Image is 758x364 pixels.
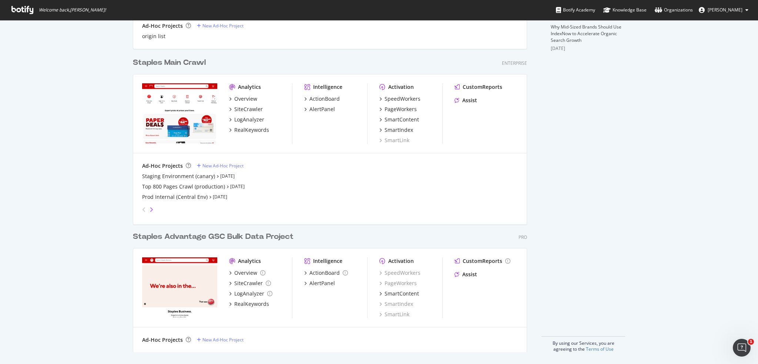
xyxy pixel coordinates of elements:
[655,6,693,14] div: Organizations
[379,95,420,103] a: SpeedWorkers
[133,231,294,242] div: Staples Advantage GSC Bulk Data Project
[385,126,413,134] div: SmartIndex
[463,257,502,265] div: CustomReports
[385,95,420,103] div: SpeedWorkers
[385,290,419,297] div: SmartContent
[313,257,342,265] div: Intelligence
[202,23,244,29] div: New Ad-Hoc Project
[519,234,527,240] div: Pro
[234,280,263,287] div: SiteCrawler
[309,106,335,113] div: AlertPanel
[234,106,263,113] div: SiteCrawler
[229,290,272,297] a: LogAnalyzer
[142,336,183,344] div: Ad-Hoc Projects
[455,83,502,91] a: CustomReports
[385,106,417,113] div: PageWorkers
[238,83,261,91] div: Analytics
[379,290,419,297] a: SmartContent
[213,194,227,200] a: [DATE]
[304,106,335,113] a: AlertPanel
[462,271,477,278] div: Assist
[379,137,409,144] a: SmartLink
[455,257,510,265] a: CustomReports
[142,173,215,180] a: Staging Environment (canary)
[142,183,225,190] a: Top 800 Pages Crawl (production)
[733,339,751,357] iframe: Intercom live chat
[462,97,477,104] div: Assist
[149,206,154,213] div: angle-right
[304,269,348,277] a: ActionBoard
[379,300,413,308] a: SmartIndex
[142,193,208,201] a: Prod Internal (Central Env)
[238,257,261,265] div: Analytics
[385,116,419,123] div: SmartContent
[379,311,409,318] a: SmartLink
[142,257,217,317] img: staplesbusiness.com
[220,173,235,179] a: [DATE]
[309,269,340,277] div: ActionBoard
[556,6,595,14] div: Botify Academy
[313,83,342,91] div: Intelligence
[142,83,217,143] img: staples.com
[142,33,165,40] a: origin list
[379,280,417,287] a: PageWorkers
[234,269,257,277] div: Overview
[133,57,209,68] a: Staples Main Crawl
[586,346,614,352] a: Terms of Use
[229,300,269,308] a: RealKeywords
[693,4,754,16] button: [PERSON_NAME]
[551,24,621,43] a: Why Mid-Sized Brands Should Use IndexNow to Accelerate Organic Search Growth
[39,7,106,13] span: Welcome back, [PERSON_NAME] !
[133,231,296,242] a: Staples Advantage GSC Bulk Data Project
[142,22,183,30] div: Ad-Hoc Projects
[463,83,502,91] div: CustomReports
[379,106,417,113] a: PageWorkers
[309,280,335,287] div: AlertPanel
[229,95,257,103] a: Overview
[139,204,149,216] div: angle-left
[229,116,264,123] a: LogAnalyzer
[455,271,477,278] a: Assist
[388,257,414,265] div: Activation
[202,337,244,343] div: New Ad-Hoc Project
[229,280,271,287] a: SiteCrawler
[309,95,340,103] div: ActionBoard
[551,45,625,52] div: [DATE]
[234,126,269,134] div: RealKeywords
[234,300,269,308] div: RealKeywords
[234,290,264,297] div: LogAnalyzer
[234,95,257,103] div: Overview
[197,23,244,29] a: New Ad-Hoc Project
[202,163,244,169] div: New Ad-Hoc Project
[379,126,413,134] a: SmartIndex
[229,269,265,277] a: Overview
[304,95,340,103] a: ActionBoard
[388,83,414,91] div: Activation
[229,106,263,113] a: SiteCrawler
[455,97,477,104] a: Assist
[229,126,269,134] a: RealKeywords
[197,337,244,343] a: New Ad-Hoc Project
[541,336,625,352] div: By using our Services, you are agreeing to the
[502,60,527,66] div: Enterprise
[748,339,754,345] span: 1
[234,116,264,123] div: LogAnalyzer
[379,269,420,277] a: SpeedWorkers
[142,162,183,170] div: Ad-Hoc Projects
[379,116,419,123] a: SmartContent
[708,7,742,13] span: Jeffrey Iwanicki
[133,57,206,68] div: Staples Main Crawl
[230,183,245,190] a: [DATE]
[197,163,244,169] a: New Ad-Hoc Project
[603,6,647,14] div: Knowledge Base
[304,280,335,287] a: AlertPanel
